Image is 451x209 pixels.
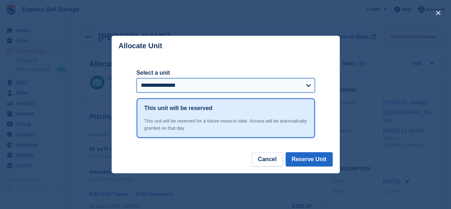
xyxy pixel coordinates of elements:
button: Cancel [252,152,282,166]
label: Select a unit [137,69,315,77]
p: Allocate Unit [119,42,162,50]
button: close [432,7,444,19]
button: Reserve Unit [286,152,333,166]
h1: This unit will be reserved [144,104,212,113]
div: This unit will be reserved for a future move-in date. Access will be automatically granted on tha... [144,118,307,131]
